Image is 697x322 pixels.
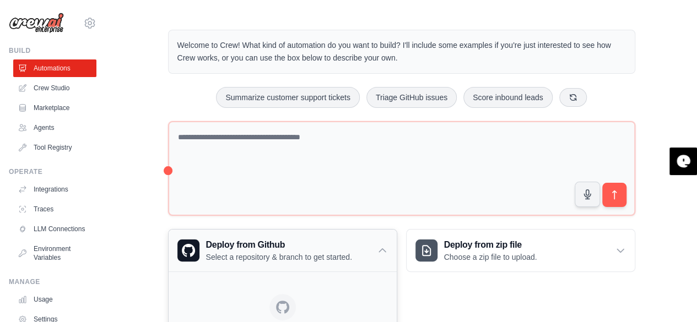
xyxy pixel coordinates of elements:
div: Operate [9,167,96,176]
h3: Deploy from zip file [444,238,537,252]
a: Agents [13,119,96,137]
p: Select a repository & branch to get started. [206,252,352,263]
img: Logo [9,13,64,34]
a: Tool Registry [13,139,96,156]
p: Welcome to Crew! What kind of automation do you want to build? I'll include some examples if you'... [177,39,626,64]
button: Triage GitHub issues [366,87,457,108]
button: Summarize customer support tickets [216,87,359,108]
a: Automations [13,59,96,77]
iframe: Chat Widget [642,269,697,322]
a: Environment Variables [13,240,96,266]
a: Crew Studio [13,79,96,97]
a: Usage [13,291,96,308]
p: Choose a zip file to upload. [444,252,537,263]
a: LLM Connections [13,220,96,238]
h3: Deploy from Github [206,238,352,252]
button: Score inbound leads [463,87,553,108]
div: Manage [9,277,96,286]
a: Marketplace [13,99,96,117]
a: Integrations [13,181,96,198]
a: Traces [13,200,96,218]
div: Build [9,46,96,55]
